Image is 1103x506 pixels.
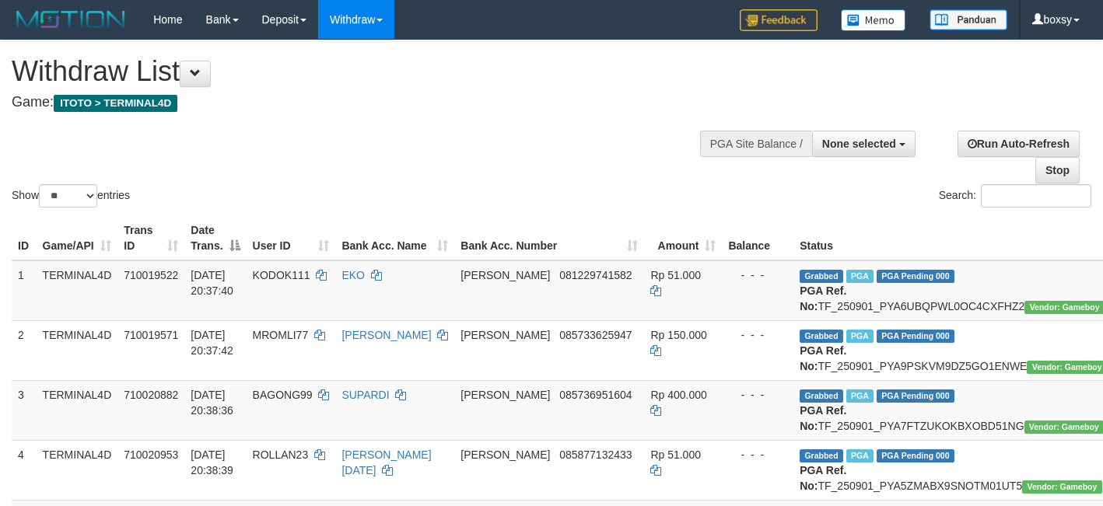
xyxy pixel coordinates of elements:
h4: Game: [12,95,720,110]
span: 710020953 [124,448,178,461]
div: - - - [728,447,787,462]
img: Button%20Memo.svg [841,9,906,31]
span: KODOK111 [253,269,310,281]
button: None selected [812,131,916,157]
span: Grabbed [800,270,843,283]
th: Amount: activate to sort column ascending [644,216,722,260]
span: Marked by boxmaster [846,449,874,462]
h1: Withdraw List [12,56,720,87]
a: [PERSON_NAME][DATE] [341,448,431,476]
a: EKO [341,269,365,281]
span: [PERSON_NAME] [460,329,550,341]
th: Game/API: activate to sort column ascending [37,216,118,260]
span: [PERSON_NAME] [460,448,550,461]
div: - - - [728,327,787,343]
th: Bank Acc. Number: activate to sort column ascending [454,216,644,260]
a: Stop [1035,157,1080,183]
span: Rp 400.000 [650,389,706,401]
span: Marked by boxmaster [846,330,874,343]
th: Balance [722,216,793,260]
td: TERMINAL4D [37,440,118,500]
span: PGA Pending [877,270,954,283]
b: PGA Ref. No: [800,344,846,372]
span: 710019571 [124,329,178,341]
span: 710019522 [124,269,178,281]
th: Trans ID: activate to sort column ascending [117,216,184,260]
img: MOTION_logo.png [12,8,130,31]
span: Rp 51.000 [650,269,701,281]
img: panduan.png [930,9,1007,30]
a: Run Auto-Refresh [958,131,1080,157]
span: Marked by boxmaster [846,270,874,283]
b: PGA Ref. No: [800,404,846,432]
span: MROMLI77 [253,329,309,341]
div: PGA Site Balance / [700,131,812,157]
div: - - - [728,387,787,403]
img: Feedback.jpg [740,9,818,31]
span: PGA Pending [877,389,954,403]
a: [PERSON_NAME] [341,329,431,341]
td: 1 [12,260,37,321]
label: Search: [939,184,1091,208]
input: Search: [981,184,1091,208]
span: PGA Pending [877,330,954,343]
span: [PERSON_NAME] [460,389,550,401]
span: Vendor URL: https://payment21.1velocity.biz [1022,480,1101,494]
td: TERMINAL4D [37,380,118,440]
span: Marked by boxmaster [846,389,874,403]
span: Copy 081229741582 to clipboard [559,269,632,281]
span: Copy 085736951604 to clipboard [559,389,632,401]
div: - - - [728,267,787,283]
span: Copy 085877132433 to clipboard [559,448,632,461]
span: [DATE] 20:37:42 [191,329,233,357]
td: 4 [12,440,37,500]
span: Grabbed [800,389,843,403]
b: PGA Ref. No: [800,284,846,312]
th: Bank Acc. Name: activate to sort column ascending [335,216,454,260]
span: Rp 51.000 [650,448,701,461]
span: Grabbed [800,330,843,343]
td: 2 [12,320,37,380]
a: SUPARDI [341,389,389,401]
span: ROLLAN23 [253,448,309,461]
th: User ID: activate to sort column ascending [247,216,336,260]
span: PGA Pending [877,449,954,462]
td: TERMINAL4D [37,320,118,380]
span: [PERSON_NAME] [460,269,550,281]
span: [DATE] 20:38:39 [191,448,233,476]
span: Rp 150.000 [650,329,706,341]
label: Show entries [12,184,130,208]
th: ID [12,216,37,260]
span: [DATE] 20:37:40 [191,269,233,297]
span: Grabbed [800,449,843,462]
select: Showentries [39,184,97,208]
td: TERMINAL4D [37,260,118,321]
b: PGA Ref. No: [800,464,846,492]
th: Date Trans.: activate to sort column descending [184,216,246,260]
span: [DATE] 20:38:36 [191,389,233,417]
td: 3 [12,380,37,440]
span: None selected [822,138,896,150]
span: BAGONG99 [253,389,313,401]
span: Copy 085733625947 to clipboard [559,329,632,341]
span: 710020882 [124,389,178,401]
span: ITOTO > TERMINAL4D [54,95,177,112]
